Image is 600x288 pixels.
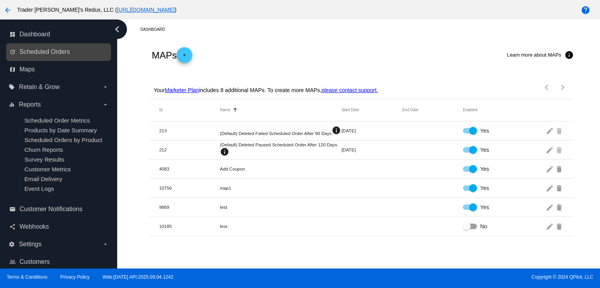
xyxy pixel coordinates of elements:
[9,66,16,73] i: map
[9,220,109,233] a: share Webhooks
[480,127,489,135] span: Yes
[546,182,555,194] mat-icon: edit
[341,108,359,112] button: Change sorting for StartDateUtc
[7,274,47,280] a: Terms & Conditions
[9,101,15,108] i: equalizer
[19,84,59,91] span: Retain & Grow
[24,146,63,153] a: Churn Reports
[159,128,220,133] mat-cell: 213
[341,128,402,133] mat-cell: [DATE]
[555,163,564,175] mat-icon: delete
[9,241,15,247] i: settings
[9,256,109,268] a: people_outline Customers
[20,48,70,55] span: Scheduled Orders
[9,63,109,76] a: map Maps
[546,163,555,175] mat-icon: edit
[159,108,162,112] button: Change sorting for Id
[321,87,378,93] a: please contact support.
[102,101,109,108] i: arrow_drop_down
[20,258,50,265] span: Customers
[480,184,489,192] span: Yes
[555,201,564,213] mat-icon: delete
[19,101,41,108] span: Reports
[19,241,41,248] span: Settings
[555,144,564,156] mat-icon: delete
[24,127,97,133] a: Products by Date Summary
[220,224,341,229] mat-cell: test
[332,126,341,135] mat-icon: info
[9,203,109,215] a: email Customer Notifications
[20,223,49,230] span: Webhooks
[539,80,555,95] button: Previous page
[159,185,220,190] mat-cell: 10756
[103,274,173,280] a: Web:[DATE] API:2025.09.04.1242
[9,46,109,58] a: update Scheduled Orders
[24,156,64,163] a: Survey Results
[480,146,489,154] span: Yes
[546,144,555,156] mat-icon: edit
[159,204,220,210] mat-cell: 9869
[180,52,189,62] mat-icon: add
[9,28,109,41] a: dashboard Dashboard
[307,274,593,280] span: Copyright © 2024 QPilot, LLC
[17,7,177,13] span: Trader [PERSON_NAME]'s Redux, LLC ( )
[220,204,341,210] mat-cell: test
[220,126,341,136] mat-cell: (Default) Deleted Failed Scheduled Order After 90 Days
[555,220,564,232] mat-icon: delete
[24,166,71,172] a: Customer Metrics
[24,185,54,192] a: Event Logs
[117,7,175,13] a: [URL][DOMAIN_NAME]
[220,185,341,190] mat-cell: map1
[154,87,378,93] p: Your includes 8 additional MAPs. To create more MAPs,
[24,137,102,143] a: Scheduled Orders by Product
[3,5,12,15] mat-icon: arrow_back
[480,165,489,173] span: Yes
[555,124,564,137] mat-icon: delete
[546,201,555,213] mat-icon: edit
[480,222,487,230] span: No
[220,166,341,171] mat-cell: Add Coupon
[463,108,477,112] button: Change sorting for Enabled
[20,31,50,38] span: Dashboard
[111,23,123,36] i: chevron_left
[220,147,229,156] mat-icon: info
[581,5,590,15] mat-icon: help
[9,31,16,37] i: dashboard
[402,108,419,112] button: Change sorting for EndDateUtc
[9,206,16,212] i: email
[546,220,555,232] mat-icon: edit
[555,182,564,194] mat-icon: delete
[61,274,90,280] a: Privacy Policy
[159,147,220,152] mat-cell: 212
[24,117,90,124] a: Scheduled Order Metrics
[9,49,16,55] i: update
[9,84,15,90] i: local_offer
[152,47,192,63] h2: MAPs
[220,142,341,157] mat-cell: (Default) Deleted Paused Scheduled Order After 120 Days
[102,84,109,90] i: arrow_drop_down
[9,224,16,230] i: share
[165,87,199,93] a: Marketer Plan
[546,124,555,137] mat-icon: edit
[220,108,230,112] button: Change sorting for Name
[159,166,220,171] mat-cell: 4083
[20,66,35,73] span: Maps
[140,23,172,36] a: Dashboard
[159,224,220,229] mat-cell: 10185
[555,80,571,95] button: Next page
[20,206,82,213] span: Customer Notifications
[102,241,109,247] i: arrow_drop_down
[341,147,402,152] mat-cell: [DATE]
[564,50,574,60] mat-icon: info
[9,259,16,265] i: people_outline
[480,203,489,211] span: Yes
[24,176,62,182] a: Email Delivery
[507,52,561,58] span: Learn more about MAPs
